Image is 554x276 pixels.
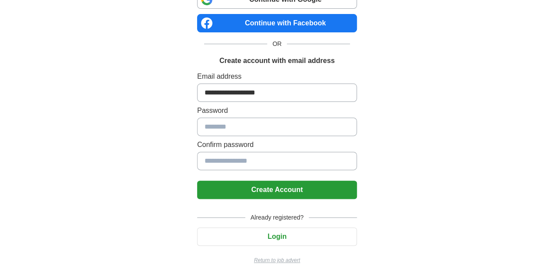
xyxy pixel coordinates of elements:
[197,14,357,32] a: Continue with Facebook
[197,140,357,150] label: Confirm password
[197,256,357,264] a: Return to job advert
[197,105,357,116] label: Password
[197,233,357,240] a: Login
[197,71,357,82] label: Email address
[245,213,309,222] span: Already registered?
[197,227,357,246] button: Login
[267,39,287,49] span: OR
[197,181,357,199] button: Create Account
[219,56,335,66] h1: Create account with email address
